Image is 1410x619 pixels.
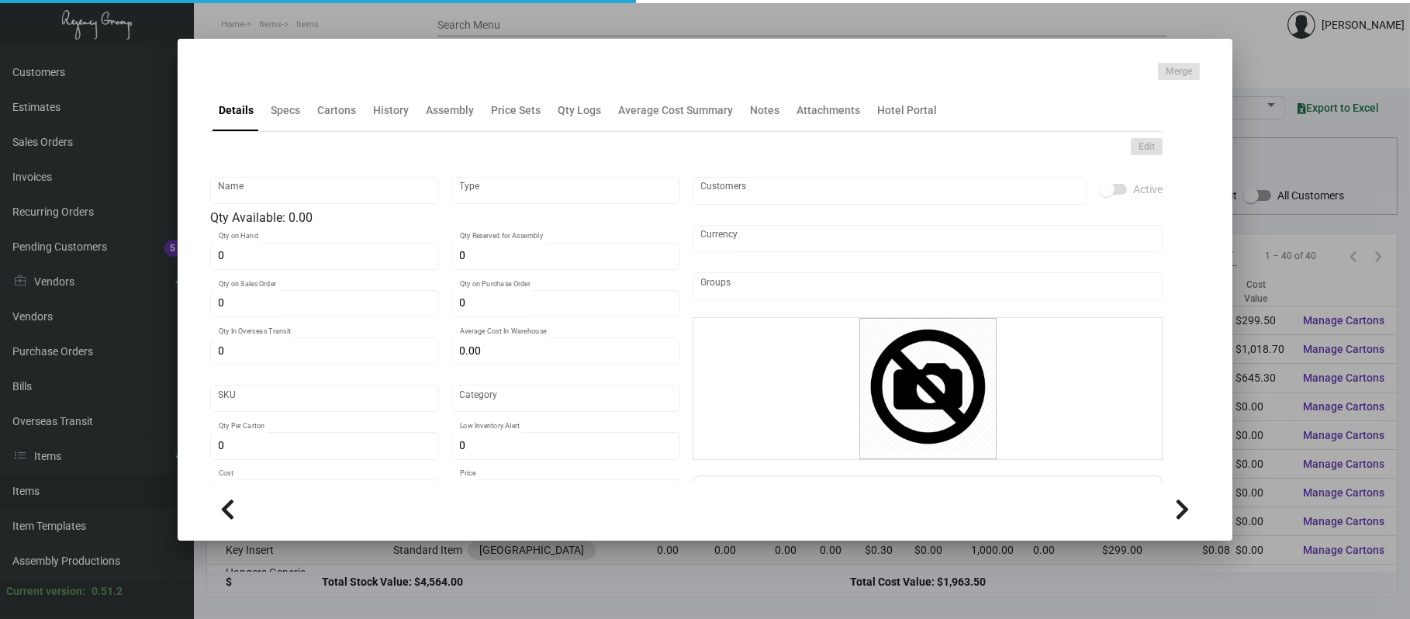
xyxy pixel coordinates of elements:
[797,102,860,119] div: Attachments
[701,185,1079,197] input: Add new..
[877,102,937,119] div: Hotel Portal
[373,102,409,119] div: History
[1131,138,1163,155] button: Edit
[558,102,601,119] div: Qty Logs
[210,209,680,227] div: Qty Available: 0.00
[1158,63,1200,80] button: Merge
[618,102,733,119] div: Average Cost Summary
[491,102,541,119] div: Price Sets
[1166,65,1192,78] span: Merge
[701,280,1155,292] input: Add new..
[750,102,779,119] div: Notes
[92,583,123,600] div: 0.51.2
[271,102,300,119] div: Specs
[1133,180,1163,199] span: Active
[219,102,254,119] div: Details
[1139,140,1155,154] span: Edit
[6,583,85,600] div: Current version:
[426,102,474,119] div: Assembly
[317,102,356,119] div: Cartons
